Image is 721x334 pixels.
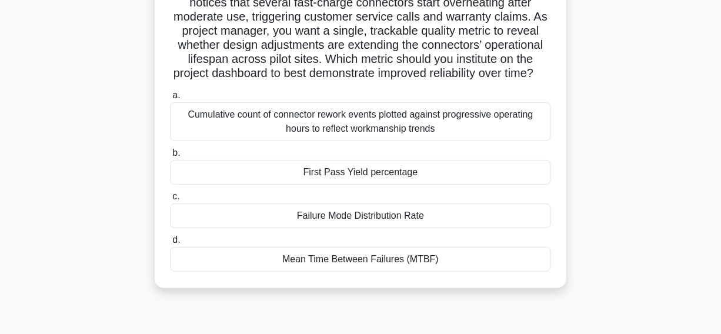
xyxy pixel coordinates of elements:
[170,102,551,141] div: Cumulative count of connector rework events plotted against progressive operating hours to reflec...
[170,203,551,228] div: Failure Mode Distribution Rate
[172,235,180,245] span: d.
[170,247,551,272] div: Mean Time Between Failures (MTBF)
[172,148,180,158] span: b.
[172,191,179,201] span: c.
[172,90,180,100] span: a.
[170,160,551,185] div: First Pass Yield percentage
